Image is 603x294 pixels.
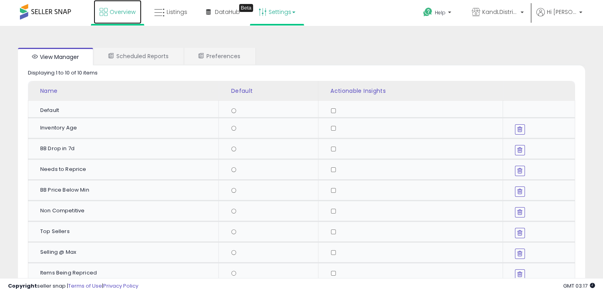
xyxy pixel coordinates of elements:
span: Listings [167,8,187,16]
a: Scheduled Reports [94,48,183,65]
div: Inventory Age [40,124,212,131]
div: Items Being Repriced [40,269,212,276]
div: BB Price Below Min [40,186,212,194]
div: Default [40,107,212,114]
div: Default [231,87,314,95]
div: Displaying 1 to 10 of 10 items [28,69,98,77]
a: Hi [PERSON_NAME] [536,8,582,26]
a: Terms of Use [68,282,102,290]
div: Tooltip anchor [239,4,253,12]
div: Actionable Insights [330,87,500,95]
div: BB Drop in 7d [40,145,212,152]
div: Selling @ Max [40,249,212,256]
span: Hi [PERSON_NAME] [547,8,577,16]
a: Preferences [184,48,255,65]
span: Overview [110,8,136,16]
a: View Manager [18,48,93,65]
a: Privacy Policy [103,282,138,290]
div: Name [40,87,216,95]
span: KandLDistribution LLC [482,8,518,16]
i: Get Help [423,7,433,17]
div: Non Competitive [40,207,212,214]
div: Needs to Reprice [40,166,212,173]
i: Scheduled Reports [108,53,114,59]
span: DataHub [215,8,240,16]
i: User Preferences [198,53,204,59]
span: 2025-08-13 03:17 GMT [563,282,595,290]
span: Help [435,9,446,16]
i: View Manager [32,54,37,59]
a: Help [417,1,459,26]
div: seller snap | | [8,282,138,290]
div: Top Sellers [40,228,212,235]
strong: Copyright [8,282,37,290]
